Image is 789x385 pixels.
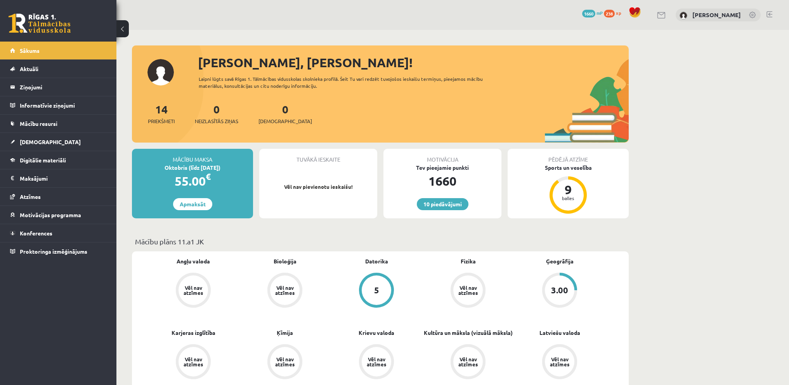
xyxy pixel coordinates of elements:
span: xp [616,10,621,16]
a: Vēl nav atzīmes [147,273,239,309]
a: Konferences [10,224,107,242]
a: Angļu valoda [177,257,210,265]
a: Vēl nav atzīmes [239,273,331,309]
div: Tuvākā ieskaite [259,149,377,164]
span: Digitālie materiāli [20,157,66,164]
span: mP [597,10,603,16]
a: Ķīmija [277,329,293,337]
span: [DEMOGRAPHIC_DATA] [258,117,312,125]
a: Sports un veselība 9 balles [508,164,629,215]
a: 0Neizlasītās ziņas [195,102,238,125]
div: Vēl nav atzīmes [457,285,479,295]
a: Mācību resursi [10,115,107,132]
div: Mācību maksa [132,149,253,164]
a: Kultūra un māksla (vizuālā māksla) [424,329,513,337]
div: 3.00 [551,286,568,294]
div: Vēl nav atzīmes [549,357,571,367]
a: Maksājumi [10,169,107,187]
a: [PERSON_NAME] [692,11,741,19]
span: Proktoringa izmēģinājums [20,248,87,255]
div: Vēl nav atzīmes [366,357,387,367]
a: Ziņojumi [10,78,107,96]
div: Motivācija [383,149,501,164]
div: Vēl nav atzīmes [457,357,479,367]
span: Aktuāli [20,65,38,72]
span: Sākums [20,47,40,54]
a: Datorika [365,257,388,265]
div: Oktobris (līdz [DATE]) [132,164,253,172]
a: Motivācijas programma [10,206,107,224]
a: 5 [331,273,422,309]
div: Sports un veselība [508,164,629,172]
a: [DEMOGRAPHIC_DATA] [10,133,107,151]
span: Priekšmeti [148,117,175,125]
div: [PERSON_NAME], [PERSON_NAME]! [198,53,629,72]
a: Vēl nav atzīmes [514,344,605,381]
a: 3.00 [514,273,605,309]
span: [DEMOGRAPHIC_DATA] [20,138,81,145]
div: Vēl nav atzīmes [182,357,204,367]
a: Karjeras izglītība [172,329,215,337]
legend: Maksājumi [20,169,107,187]
a: Vēl nav atzīmes [422,273,514,309]
legend: Ziņojumi [20,78,107,96]
p: Vēl nav pievienotu ieskaišu! [263,183,373,191]
span: Atzīmes [20,193,41,200]
img: Viktorija Bērziņa [680,12,687,19]
a: 10 piedāvājumi [417,198,468,210]
a: Krievu valoda [359,329,394,337]
span: Mācību resursi [20,120,57,127]
a: Rīgas 1. Tālmācības vidusskola [9,14,71,33]
span: Motivācijas programma [20,211,81,218]
a: Atzīmes [10,188,107,206]
div: 1660 [383,172,501,190]
p: Mācību plāns 11.a1 JK [135,236,626,247]
a: Ģeogrāfija [546,257,574,265]
a: Apmaksāt [173,198,212,210]
div: Vēl nav atzīmes [182,285,204,295]
div: Pēdējā atzīme [508,149,629,164]
div: Vēl nav atzīmes [274,357,296,367]
div: Vēl nav atzīmes [274,285,296,295]
div: 5 [374,286,379,294]
a: Informatīvie ziņojumi [10,96,107,114]
a: Aktuāli [10,60,107,78]
a: Digitālie materiāli [10,151,107,169]
span: 1660 [582,10,595,17]
a: Vēl nav atzīmes [331,344,422,381]
a: Proktoringa izmēģinājums [10,242,107,260]
div: Laipni lūgts savā Rīgas 1. Tālmācības vidusskolas skolnieka profilā. Šeit Tu vari redzēt tuvojošo... [199,75,497,89]
span: € [206,171,211,182]
a: 1660 mP [582,10,603,16]
a: 14Priekšmeti [148,102,175,125]
a: Sākums [10,42,107,59]
a: Vēl nav atzīmes [147,344,239,381]
a: Fizika [461,257,476,265]
a: Bioloģija [274,257,297,265]
span: Neizlasītās ziņas [195,117,238,125]
a: Latviešu valoda [539,329,580,337]
div: balles [557,196,580,200]
a: 238 xp [604,10,625,16]
a: Vēl nav atzīmes [239,344,331,381]
span: Konferences [20,230,52,237]
span: 238 [604,10,615,17]
legend: Informatīvie ziņojumi [20,96,107,114]
div: Tev pieejamie punkti [383,164,501,172]
div: 55.00 [132,172,253,190]
div: 9 [557,183,580,196]
a: 0[DEMOGRAPHIC_DATA] [258,102,312,125]
a: Vēl nav atzīmes [422,344,514,381]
